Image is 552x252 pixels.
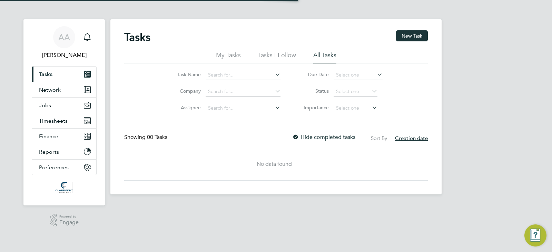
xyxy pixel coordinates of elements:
[170,88,201,94] label: Company
[32,144,96,159] button: Reports
[39,71,52,78] span: Tasks
[371,135,387,141] label: Sort By
[32,129,96,144] button: Finance
[216,51,241,63] li: My Tasks
[524,224,546,246] button: Engage Resource Center
[32,113,96,128] button: Timesheets
[32,160,96,175] button: Preferences
[39,133,58,140] span: Finance
[206,103,280,113] input: Search for...
[50,214,79,227] a: Powered byEngage
[334,103,377,113] input: Select one
[124,30,150,44] h2: Tasks
[59,220,79,225] span: Engage
[170,71,201,78] label: Task Name
[170,104,201,111] label: Assignee
[334,70,383,80] input: Select one
[39,118,68,124] span: Timesheets
[258,51,296,63] li: Tasks I Follow
[56,182,72,193] img: claremontconsulting1-logo-retina.png
[334,87,377,97] input: Select one
[32,67,96,82] a: Tasks
[313,51,336,63] li: All Tasks
[124,161,424,168] div: No data found
[395,135,428,141] span: Creation date
[39,87,61,93] span: Network
[124,134,169,141] div: Showing
[298,71,329,78] label: Due Date
[39,149,59,155] span: Reports
[396,30,428,41] button: New Task
[59,214,79,220] span: Powered by
[39,102,51,109] span: Jobs
[32,26,97,59] a: AA[PERSON_NAME]
[298,88,329,94] label: Status
[206,70,280,80] input: Search for...
[32,51,97,59] span: Afzal Ahmed
[32,182,97,193] a: Go to home page
[32,98,96,113] button: Jobs
[39,164,69,171] span: Preferences
[58,33,70,42] span: AA
[206,87,280,97] input: Search for...
[298,104,329,111] label: Importance
[23,19,105,205] nav: Main navigation
[292,134,355,141] label: Hide completed tasks
[147,134,167,141] span: 00 Tasks
[32,82,96,97] button: Network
